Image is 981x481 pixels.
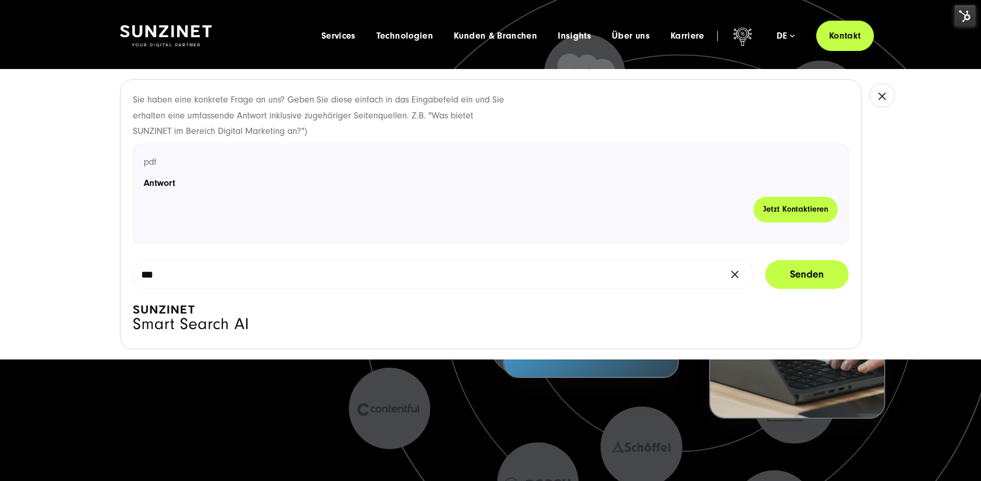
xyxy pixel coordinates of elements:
[144,176,838,191] h4: Antwort
[753,197,838,222] a: Jetzt kontaktieren
[954,5,976,27] img: HubSpot Tools Menu Toggle
[816,21,874,51] a: Kontakt
[765,260,849,289] button: Senden
[133,92,506,140] p: Sie haben eine konkrete Frage an uns? Geben Sie diese einfach in das Eingabefeld ein und Sie erha...
[777,31,795,41] div: de
[558,31,591,41] a: Insights
[612,31,650,41] a: Über uns
[376,31,433,41] a: Technologien
[454,31,537,41] a: Kunden & Branchen
[144,154,838,170] p: pdf
[120,25,212,47] img: SUNZINET Full Service Digital Agentur
[321,31,356,41] a: Services
[670,31,704,41] a: Karriere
